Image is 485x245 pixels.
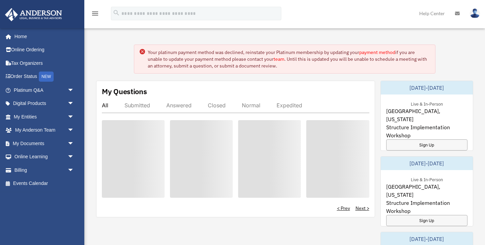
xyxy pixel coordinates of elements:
[386,139,468,151] a: Sign Up
[102,102,108,109] div: All
[5,124,84,137] a: My Anderson Teamarrow_drop_down
[5,83,84,97] a: Platinum Q&Aarrow_drop_down
[386,215,468,226] a: Sign Up
[5,177,84,190] a: Events Calendar
[405,100,448,107] div: Live & In-Person
[67,83,81,97] span: arrow_drop_down
[67,124,81,137] span: arrow_drop_down
[124,102,150,109] div: Submitted
[277,102,302,109] div: Expedited
[405,175,448,183] div: Live & In-Person
[208,102,226,109] div: Closed
[242,102,260,109] div: Normal
[5,97,84,110] a: Digital Productsarrow_drop_down
[359,49,395,55] a: payment method
[355,205,369,212] a: Next >
[5,137,84,150] a: My Documentsarrow_drop_down
[67,97,81,111] span: arrow_drop_down
[113,9,120,17] i: search
[386,107,468,123] span: [GEOGRAPHIC_DATA], [US_STATE]
[5,150,84,164] a: Online Learningarrow_drop_down
[91,12,99,18] a: menu
[5,56,84,70] a: Tax Organizers
[5,30,81,43] a: Home
[67,163,81,177] span: arrow_drop_down
[67,137,81,151] span: arrow_drop_down
[148,49,430,69] div: Your platinum payment method was declined, reinstate your Platinum membership by updating your if...
[386,183,468,199] span: [GEOGRAPHIC_DATA], [US_STATE]
[67,150,81,164] span: arrow_drop_down
[3,8,64,21] img: Anderson Advisors Platinum Portal
[470,8,480,18] img: User Pic
[5,110,84,124] a: My Entitiesarrow_drop_down
[386,199,468,215] span: Structure Implementation Workshop
[102,86,147,97] div: My Questions
[39,72,54,82] div: NEW
[67,110,81,124] span: arrow_drop_down
[381,157,473,170] div: [DATE]-[DATE]
[91,9,99,18] i: menu
[5,163,84,177] a: Billingarrow_drop_down
[166,102,192,109] div: Answered
[274,56,284,62] a: team
[5,43,84,57] a: Online Ordering
[386,123,468,139] span: Structure Implementation Workshop
[381,81,473,94] div: [DATE]-[DATE]
[337,205,350,212] a: < Prev
[5,70,84,84] a: Order StatusNEW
